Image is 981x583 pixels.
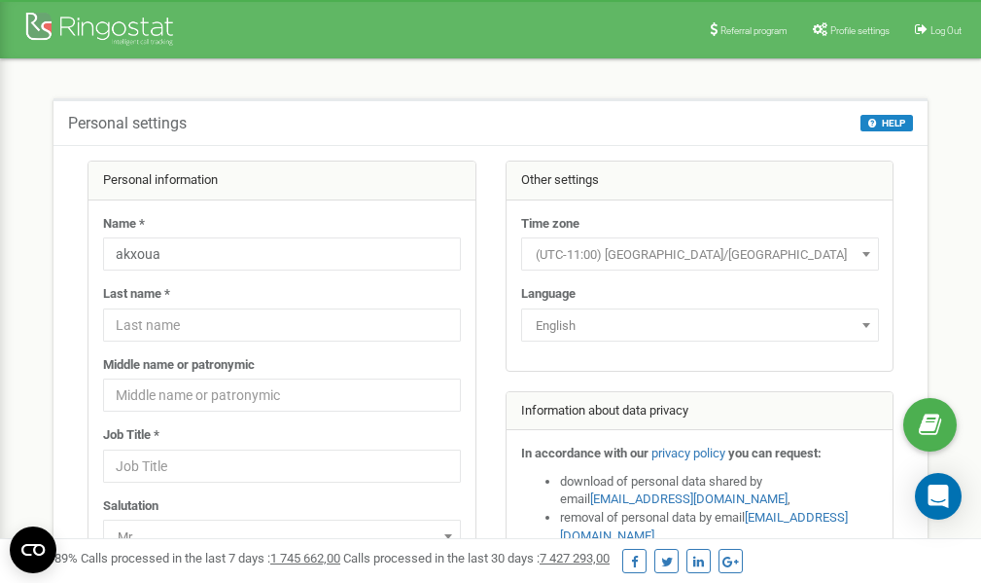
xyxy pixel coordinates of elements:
[103,379,461,412] input: Middle name or patronymic
[528,241,872,269] span: (UTC-11:00) Pacific/Midway
[930,25,962,36] span: Log Out
[103,356,255,375] label: Middle name or patronymic
[521,237,879,271] span: (UTC-11:00) Pacific/Midway
[270,551,340,565] u: 1 745 662,00
[81,551,340,565] span: Calls processed in the last 7 days :
[343,551,610,565] span: Calls processed in the last 30 days :
[521,446,648,460] strong: In accordance with our
[103,450,461,483] input: Job Title
[915,473,962,520] div: Open Intercom Messenger
[651,446,725,460] a: privacy policy
[590,492,788,506] a: [EMAIL_ADDRESS][DOMAIN_NAME]
[560,509,879,545] li: removal of personal data by email ,
[507,162,893,200] div: Other settings
[103,426,159,445] label: Job Title *
[103,237,461,271] input: Name
[103,497,158,516] label: Salutation
[521,309,879,342] span: English
[507,392,893,431] div: Information about data privacy
[88,162,475,200] div: Personal information
[103,520,461,553] span: Mr.
[68,115,187,132] h5: Personal settings
[728,446,822,460] strong: you can request:
[103,285,170,304] label: Last name *
[10,527,56,573] button: Open CMP widget
[830,25,890,36] span: Profile settings
[103,309,461,342] input: Last name
[860,115,913,131] button: HELP
[560,473,879,509] li: download of personal data shared by email ,
[521,285,576,304] label: Language
[540,551,610,565] u: 7 427 293,00
[103,215,145,234] label: Name *
[528,312,872,340] span: English
[720,25,788,36] span: Referral program
[110,524,454,551] span: Mr.
[521,215,579,234] label: Time zone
